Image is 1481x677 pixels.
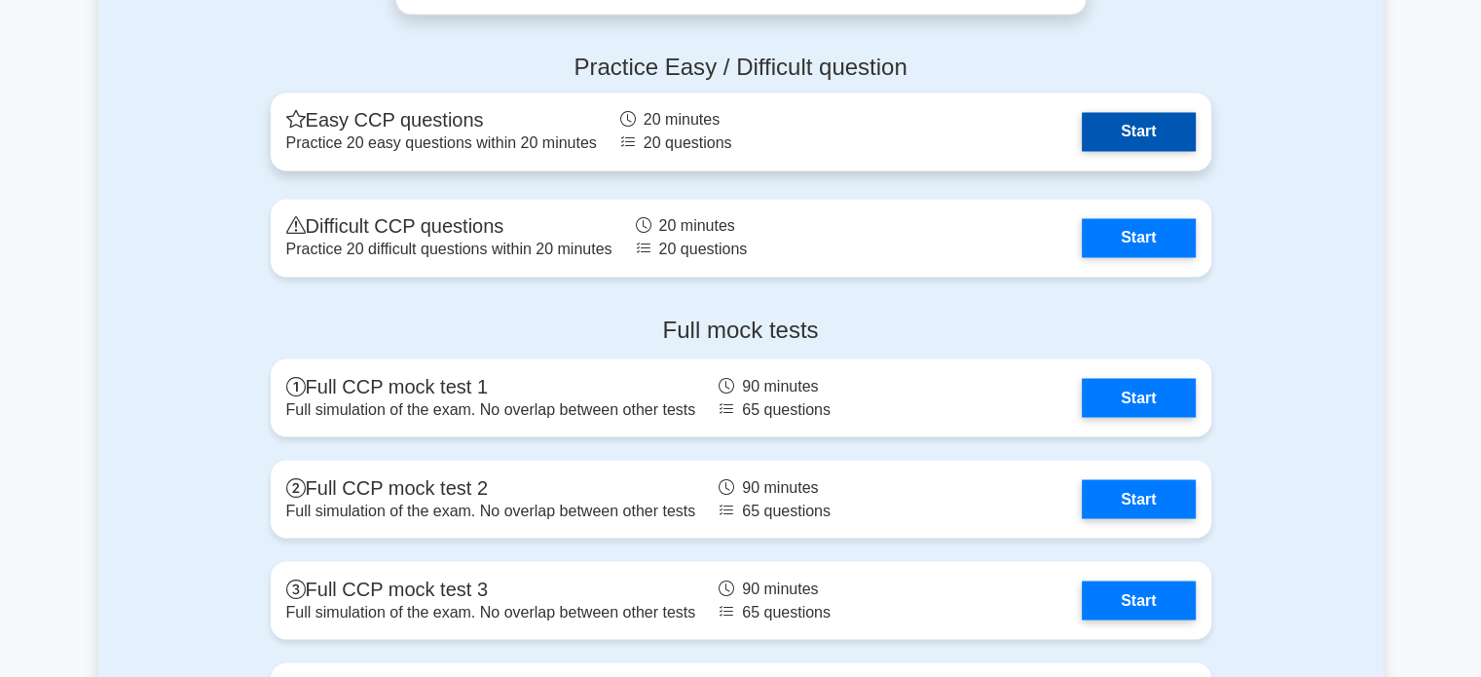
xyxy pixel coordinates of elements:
[1082,378,1195,417] a: Start
[1082,218,1195,257] a: Start
[1082,581,1195,620] a: Start
[1082,112,1195,151] a: Start
[271,316,1211,344] h4: Full mock tests
[1082,479,1195,518] a: Start
[271,54,1211,82] h4: Practice Easy / Difficult question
